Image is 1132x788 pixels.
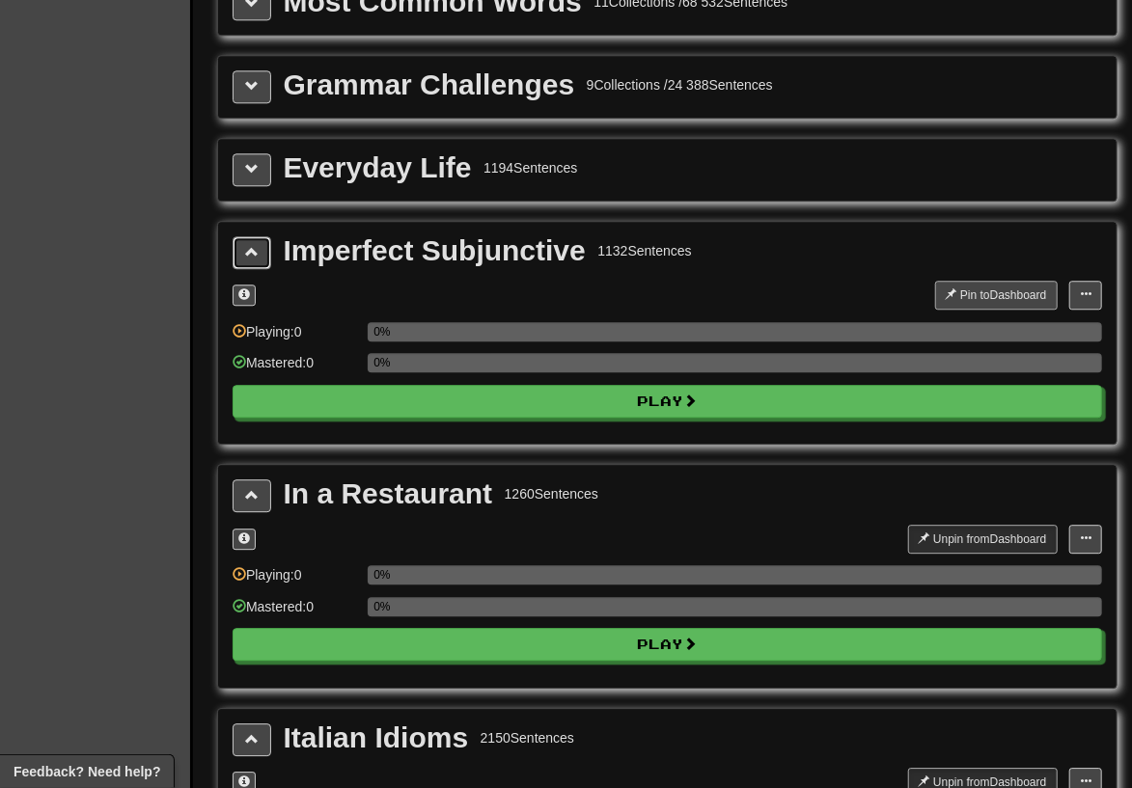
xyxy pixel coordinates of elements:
div: Playing: 0 [233,322,358,354]
div: Playing: 0 [233,565,358,597]
div: Imperfect Subjunctive [284,236,586,265]
div: 1260 Sentences [505,484,598,503]
div: 1194 Sentences [483,158,577,177]
div: 1132 Sentences [597,241,691,260]
div: Mastered: 0 [233,353,358,385]
div: Italian Idioms [284,723,469,752]
div: 9 Collections / 24 388 Sentences [587,75,773,95]
button: Play [233,385,1102,418]
button: Unpin fromDashboard [908,525,1058,554]
button: Play [233,628,1102,661]
button: Pin toDashboard [935,281,1058,310]
div: Mastered: 0 [233,597,358,629]
div: Everyday Life [284,153,472,182]
span: Open feedback widget [14,762,160,781]
div: 2150 Sentences [481,728,574,747]
div: Grammar Challenges [284,70,575,99]
div: In a Restaurant [284,479,493,508]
